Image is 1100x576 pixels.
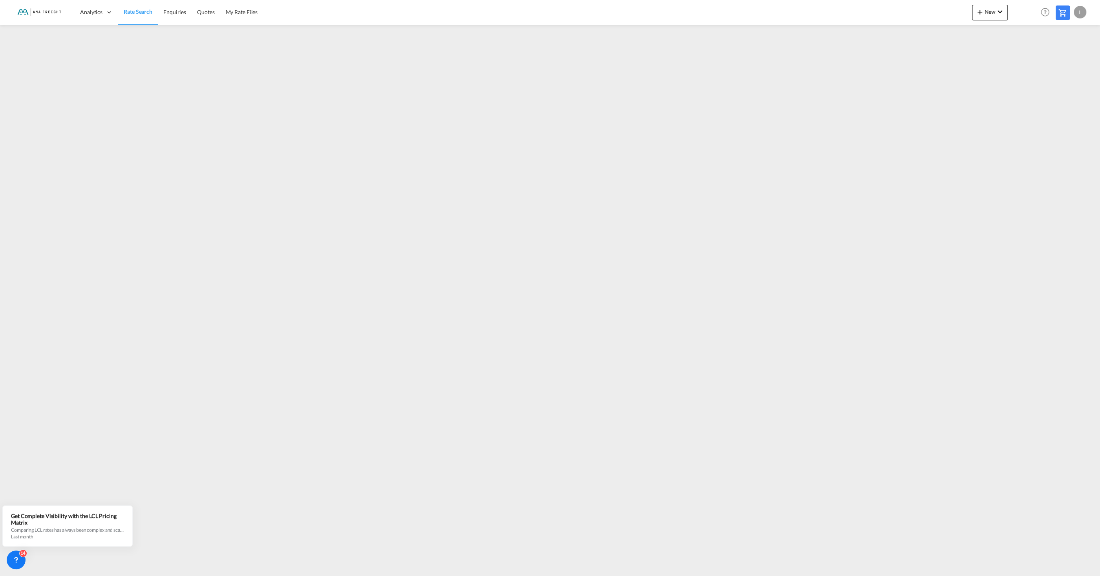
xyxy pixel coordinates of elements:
[197,9,214,15] span: Quotes
[1038,5,1052,19] span: Help
[1074,6,1086,18] div: L
[1038,5,1056,20] div: Help
[972,5,1008,20] button: icon-plus 400-fgNewicon-chevron-down
[163,9,186,15] span: Enquiries
[80,8,102,16] span: Analytics
[995,7,1005,16] md-icon: icon-chevron-down
[12,4,65,21] img: f843cad07f0a11efa29f0335918cc2fb.png
[226,9,258,15] span: My Rate Files
[124,8,152,15] span: Rate Search
[975,9,1005,15] span: New
[975,7,985,16] md-icon: icon-plus 400-fg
